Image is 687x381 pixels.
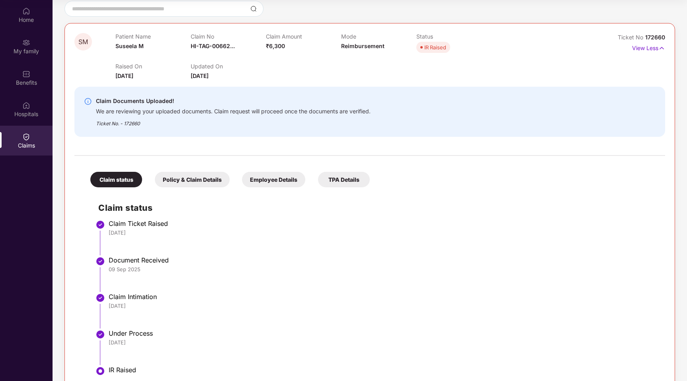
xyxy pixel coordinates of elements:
img: svg+xml;base64,PHN2ZyB3aWR0aD0iMjAiIGhlaWdodD0iMjAiIHZpZXdCb3g9IjAgMCAyMCAyMCIgZmlsbD0ibm9uZSIgeG... [22,39,30,47]
img: svg+xml;base64,PHN2ZyB4bWxucz0iaHR0cDovL3d3dy53My5vcmcvMjAwMC9zdmciIHdpZHRoPSIxNyIgaGVpZ2h0PSIxNy... [658,44,665,52]
img: svg+xml;base64,PHN2ZyBpZD0iU3RlcC1Eb25lLTMyeDMyIiB4bWxucz0iaHR0cDovL3d3dy53My5vcmcvMjAwMC9zdmciIH... [96,330,105,339]
div: We are reviewing your uploaded documents. Claim request will proceed once the documents are verif... [96,106,371,115]
div: Claim Intimation [109,293,657,301]
p: Patient Name [115,33,191,40]
p: Updated On [191,63,266,70]
img: svg+xml;base64,PHN2ZyBpZD0iU2VhcmNoLTMyeDMyIiB4bWxucz0iaHR0cDovL3d3dy53My5vcmcvMjAwMC9zdmciIHdpZH... [250,6,257,12]
p: Claim Amount [266,33,341,40]
p: Status [416,33,492,40]
img: svg+xml;base64,PHN2ZyBpZD0iU3RlcC1Eb25lLTMyeDMyIiB4bWxucz0iaHR0cDovL3d3dy53My5vcmcvMjAwMC9zdmciIH... [96,257,105,266]
p: Claim No [191,33,266,40]
span: 172660 [645,34,665,41]
span: [DATE] [115,72,133,79]
div: IR Raised [424,43,446,51]
img: svg+xml;base64,PHN2ZyBpZD0iSG9zcGl0YWxzIiB4bWxucz0iaHR0cDovL3d3dy53My5vcmcvMjAwMC9zdmciIHdpZHRoPS... [22,101,30,109]
div: [DATE] [109,339,657,346]
span: HI-TAG-00662... [191,43,235,49]
div: IR Raised [109,366,657,374]
div: Under Process [109,329,657,337]
img: svg+xml;base64,PHN2ZyBpZD0iQ2xhaW0iIHhtbG5zPSJodHRwOi8vd3d3LnczLm9yZy8yMDAwL3N2ZyIgd2lkdGg9IjIwIi... [22,133,30,141]
img: svg+xml;base64,PHN2ZyBpZD0iSW5mby0yMHgyMCIgeG1sbnM9Imh0dHA6Ly93d3cudzMub3JnLzIwMDAvc3ZnIiB3aWR0aD... [84,97,92,105]
img: svg+xml;base64,PHN2ZyBpZD0iU3RlcC1BY3RpdmUtMzJ4MzIiIHhtbG5zPSJodHRwOi8vd3d3LnczLm9yZy8yMDAwL3N2Zy... [96,366,105,376]
div: Claim Ticket Raised [109,220,657,227]
span: Suseela M [115,43,144,49]
span: SM [78,39,88,45]
span: Reimbursement [341,43,384,49]
span: ₹6,300 [266,43,285,49]
p: View Less [632,42,665,52]
div: Claim Documents Uploaded! [96,96,371,106]
img: svg+xml;base64,PHN2ZyBpZD0iU3RlcC1Eb25lLTMyeDMyIiB4bWxucz0iaHR0cDovL3d3dy53My5vcmcvMjAwMC9zdmciIH... [96,293,105,303]
div: [DATE] [109,302,657,309]
div: Document Received [109,256,657,264]
div: [DATE] [109,229,657,236]
p: Mode [341,33,416,40]
div: TPA Details [318,172,370,187]
div: Employee Details [242,172,305,187]
div: Claim status [90,172,142,187]
div: Policy & Claim Details [155,172,230,187]
div: 09 Sep 2025 [109,266,657,273]
p: Raised On [115,63,191,70]
div: Ticket No. - 172660 [96,115,371,127]
img: svg+xml;base64,PHN2ZyBpZD0iU3RlcC1Eb25lLTMyeDMyIiB4bWxucz0iaHR0cDovL3d3dy53My5vcmcvMjAwMC9zdmciIH... [96,220,105,229]
span: Ticket No [618,34,645,41]
h2: Claim status [98,201,657,214]
span: [DATE] [191,72,209,79]
img: svg+xml;base64,PHN2ZyBpZD0iSG9tZSIgeG1sbnM9Imh0dHA6Ly93d3cudzMub3JnLzIwMDAvc3ZnIiB3aWR0aD0iMjAiIG... [22,7,30,15]
img: svg+xml;base64,PHN2ZyBpZD0iQmVuZWZpdHMiIHhtbG5zPSJodHRwOi8vd3d3LnczLm9yZy8yMDAwL3N2ZyIgd2lkdGg9Ij... [22,70,30,78]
